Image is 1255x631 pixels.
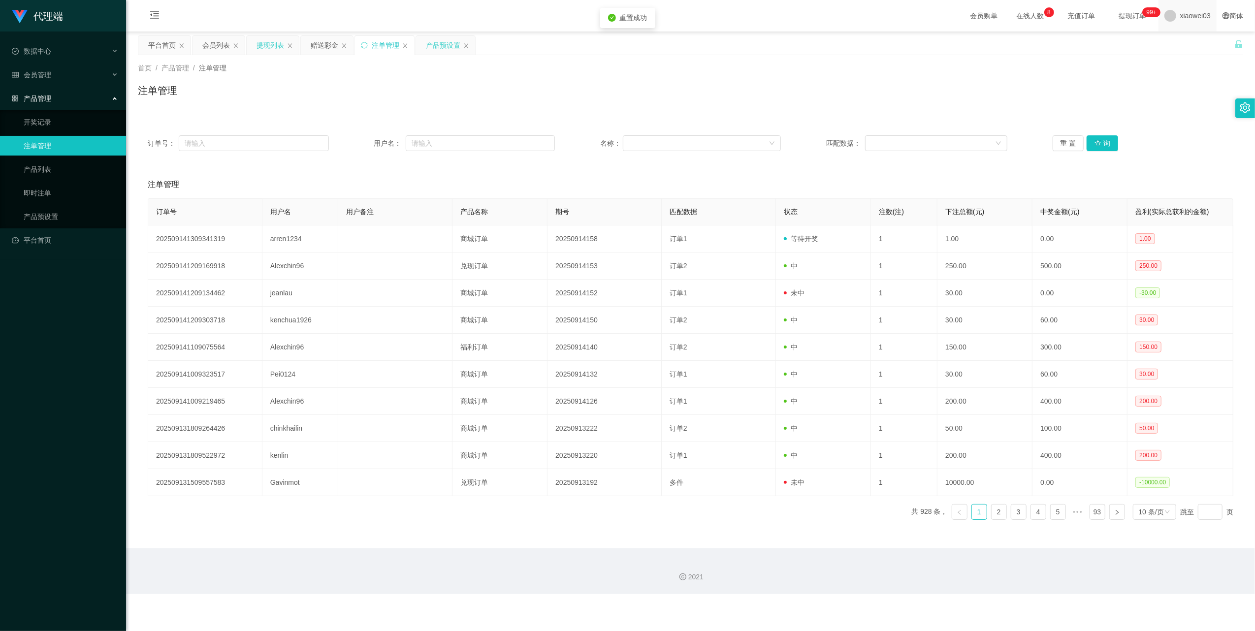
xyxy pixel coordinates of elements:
[937,415,1032,442] td: 50.00
[148,388,262,415] td: 202509141009219465
[620,14,647,22] span: 重置成功
[1135,423,1158,434] span: 50.00
[1114,12,1152,19] span: 提现订单
[1040,208,1079,216] span: 中奖金额(元)
[1032,388,1127,415] td: 400.00
[193,64,195,72] span: /
[148,415,262,442] td: 202509131809264426
[148,138,179,149] span: 订单号：
[784,424,798,432] span: 中
[1139,505,1164,519] div: 10 条/页
[555,208,569,216] span: 期号
[1032,469,1127,496] td: 0.00
[937,225,1032,252] td: 1.00
[452,442,547,469] td: 商城订单
[374,138,406,149] span: 用户名：
[12,48,19,55] i: 图标: check-circle-o
[670,370,687,378] span: 订单1
[1032,334,1127,361] td: 300.00
[871,469,937,496] td: 1
[402,43,408,49] i: 图标: close
[952,504,967,520] li: 上一页
[784,343,798,351] span: 中
[1032,415,1127,442] td: 100.00
[1135,233,1155,244] span: 1.00
[547,388,662,415] td: 20250914126
[1135,315,1158,325] span: 30.00
[12,12,63,20] a: 代理端
[679,573,686,580] i: 图标: copyright
[1135,260,1161,271] span: 250.00
[871,307,937,334] td: 1
[156,208,177,216] span: 订单号
[148,225,262,252] td: 202509141309341319
[262,388,339,415] td: Alexchin96
[937,442,1032,469] td: 200.00
[262,334,339,361] td: Alexchin96
[600,138,623,149] span: 名称：
[24,183,118,203] a: 即时注单
[148,307,262,334] td: 202509141209303718
[937,388,1032,415] td: 200.00
[937,469,1032,496] td: 10000.00
[24,207,118,226] a: 产品预设置
[1135,369,1158,379] span: 30.00
[871,415,937,442] td: 1
[12,10,28,24] img: logo.9652507e.png
[1135,208,1209,216] span: 盈利(实际总获利的金额)
[670,289,687,297] span: 订单1
[148,280,262,307] td: 202509141209134462
[233,43,239,49] i: 图标: close
[262,252,339,280] td: Alexchin96
[24,159,118,179] a: 产品列表
[12,95,51,102] span: 产品管理
[1011,505,1026,519] a: 3
[871,334,937,361] td: 1
[161,64,189,72] span: 产品管理
[879,208,904,216] span: 注数(注)
[1030,504,1046,520] li: 4
[608,14,616,22] i: icon: check-circle
[1135,477,1170,488] span: -10000.00
[12,71,51,79] span: 会员管理
[1032,361,1127,388] td: 60.00
[937,334,1032,361] td: 150.00
[463,43,469,49] i: 图标: close
[670,424,687,432] span: 订单2
[199,64,226,72] span: 注单管理
[1012,12,1049,19] span: 在线人数
[202,36,230,55] div: 会员列表
[971,504,987,520] li: 1
[547,361,662,388] td: 20250914132
[784,289,804,297] span: 未中
[1135,342,1161,352] span: 150.00
[547,442,662,469] td: 20250913220
[33,0,63,32] h1: 代理端
[262,469,339,496] td: Gavinmot
[452,225,547,252] td: 商城订单
[937,252,1032,280] td: 250.00
[1234,40,1243,49] i: 图标: unlock
[784,235,818,243] span: 等待开奖
[12,71,19,78] i: 图标: table
[871,280,937,307] td: 1
[179,43,185,49] i: 图标: close
[1063,12,1100,19] span: 充值订单
[912,504,948,520] li: 共 928 条，
[460,208,488,216] span: 产品名称
[1087,135,1118,151] button: 查 询
[406,135,555,151] input: 请输入
[148,179,179,190] span: 注单管理
[937,280,1032,307] td: 30.00
[1223,12,1229,19] i: 图标: global
[871,388,937,415] td: 1
[670,235,687,243] span: 订单1
[670,208,697,216] span: 匹配数据
[547,225,662,252] td: 20250914158
[547,415,662,442] td: 20250913222
[1114,509,1120,515] i: 图标: right
[1032,225,1127,252] td: 0.00
[784,451,798,459] span: 中
[1032,307,1127,334] td: 60.00
[1090,504,1105,520] li: 93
